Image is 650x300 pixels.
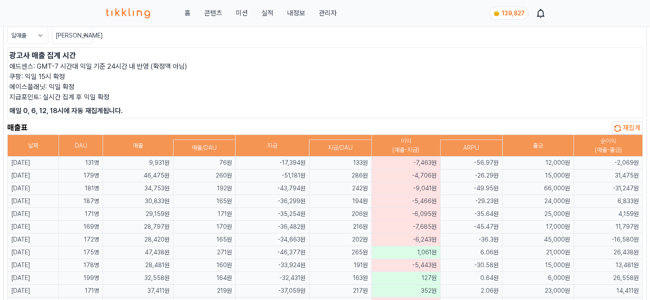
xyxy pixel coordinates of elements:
td: [DATE] [8,233,59,246]
td: -5,466원 [371,195,440,208]
td: 187명 [59,195,103,208]
td: 217원 [309,285,371,297]
td: -26.29원 [440,169,502,182]
a: 내정보 [287,8,305,18]
td: 37,411원 [103,285,174,297]
td: -37,059원 [235,285,309,297]
td: 164원 [173,272,235,285]
h2: 매출표 [7,122,28,134]
td: 352원 [371,285,440,297]
td: 265원 [309,246,371,259]
td: 172명 [59,233,103,246]
td: 260원 [173,169,235,182]
td: -56.97원 [440,157,502,169]
th: 지급/DAU [309,140,371,156]
td: 165원 [173,233,235,246]
td: -36,482원 [235,221,309,233]
th: 순이익 (매출-출금) [574,135,642,157]
td: 133원 [309,157,371,169]
td: 11,797원 [574,221,642,233]
td: [DATE] [8,246,59,259]
td: 175명 [59,246,103,259]
td: 15,000원 [503,169,574,182]
td: 26,558원 [574,272,642,285]
button: 일매출 [7,27,48,44]
button: [PERSON_NAME] [52,27,93,44]
td: -9,041원 [371,182,440,195]
td: 163원 [309,272,371,285]
td: [DATE] [8,182,59,195]
td: 34,753원 [103,182,174,195]
td: -17,394원 [235,157,309,169]
td: -34,663원 [235,233,309,246]
td: 171명 [59,285,103,297]
td: 286원 [309,169,371,182]
td: 192원 [173,182,235,195]
img: 티끌링 [106,8,150,18]
td: -6,095원 [371,208,440,221]
td: 31,475원 [574,169,642,182]
span: 재집계 [623,124,641,132]
td: 171명 [59,208,103,221]
td: 45,000원 [503,233,574,246]
td: -29.23원 [440,195,502,208]
td: 28,420원 [103,233,174,246]
td: 179명 [59,169,103,182]
td: 194원 [309,195,371,208]
td: -35.64원 [440,208,502,221]
td: -6,243원 [371,233,440,246]
td: 206원 [309,208,371,221]
td: 47,438원 [103,246,174,259]
td: 76원 [173,157,235,169]
td: 4,159원 [574,208,642,221]
p: 매일 0, 6, 12, 18시에 자동 재집계됩니다. [9,106,641,116]
p: 지급포인트: 실시간 집계 후 익일 확정 [9,92,641,102]
td: [DATE] [8,285,59,297]
td: -2,069원 [574,157,642,169]
th: 날짜 [8,135,59,157]
td: 202원 [309,233,371,246]
td: -4,706원 [371,169,440,182]
td: -32,431원 [235,272,309,285]
td: 12,000원 [503,157,574,169]
button: 미션 [235,8,247,18]
td: 32,558원 [103,272,174,285]
td: -36,299원 [235,195,309,208]
td: 9,931원 [103,157,174,169]
td: 13,481원 [574,259,642,272]
th: 매출 [103,135,174,157]
td: [DATE] [8,259,59,272]
th: DAU [59,135,103,157]
th: 이익 (매출-지급) [371,135,440,157]
td: 242원 [309,182,371,195]
a: 관리자 [318,8,336,18]
td: 1,061원 [371,246,440,259]
td: [DATE] [8,157,59,169]
td: 171원 [173,208,235,221]
p: 에이스플래닛: 익일 확정 [9,82,641,92]
th: 매출/DAU [173,140,235,156]
td: [DATE] [8,169,59,182]
td: 160원 [173,259,235,272]
p: 애드센스: GMT-7 시간대 익일 기준 24시간 내 반영 (확정액 아님) [9,61,641,72]
td: -43,794원 [235,182,309,195]
th: 출금 [503,135,574,157]
td: 15,000원 [503,259,574,272]
td: 165원 [173,195,235,208]
td: 169명 [59,221,103,233]
td: 271원 [173,246,235,259]
td: 66,000원 [503,182,574,195]
td: 14,411원 [574,285,642,297]
a: 콘텐츠 [204,8,222,18]
td: [DATE] [8,272,59,285]
td: 28,481원 [103,259,174,272]
td: 23,000원 [503,285,574,297]
td: 26,438원 [574,246,642,259]
td: -33,924원 [235,259,309,272]
td: 17,000원 [503,221,574,233]
td: 6.06원 [440,246,502,259]
td: -45.47원 [440,221,502,233]
td: 29,159원 [103,208,174,221]
th: ARPU [440,140,502,156]
button: 재집계 [612,122,643,134]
